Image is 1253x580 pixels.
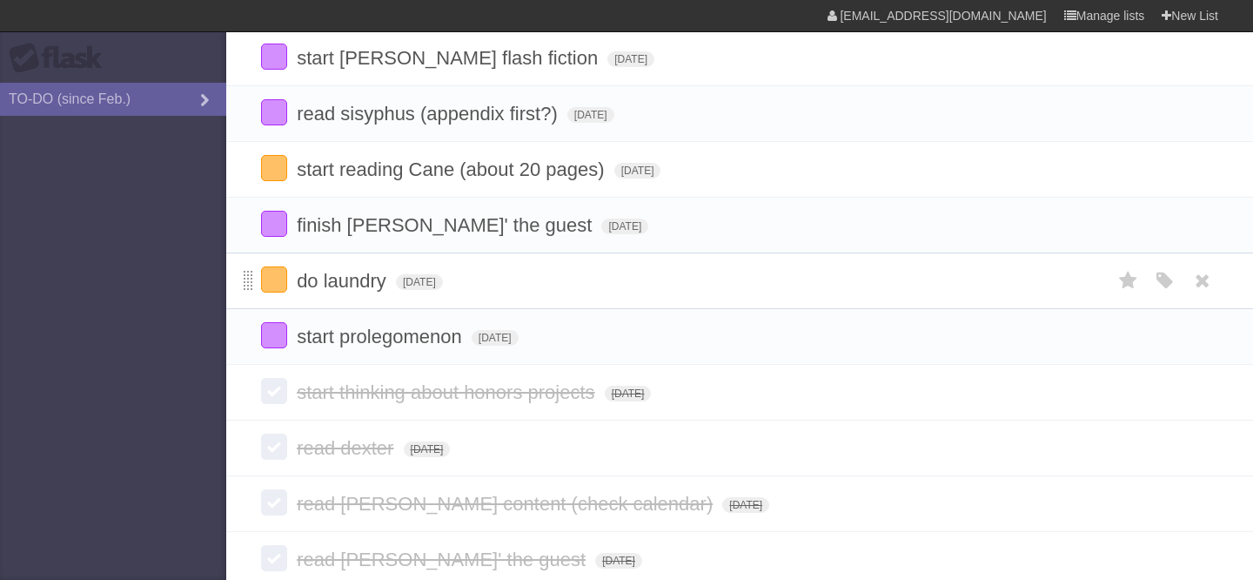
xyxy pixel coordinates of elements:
span: finish [PERSON_NAME]' the guest [297,214,596,236]
span: read dexter [297,437,398,459]
span: [DATE] [404,442,451,457]
label: Done [261,489,287,516]
span: read [PERSON_NAME] content (check calendar) [297,493,717,515]
label: Star task [1112,266,1145,295]
label: Done [261,211,287,237]
span: start [PERSON_NAME] flash fiction [297,47,602,69]
span: do laundry [297,270,391,292]
label: Done [261,322,287,348]
span: read [PERSON_NAME]' the guest [297,549,590,570]
span: [DATE] [614,163,661,179]
span: [DATE] [722,497,769,513]
span: [DATE] [601,219,648,234]
span: [DATE] [567,107,614,123]
label: Done [261,434,287,460]
span: start reading Cane (about 20 pages) [297,158,608,180]
span: [DATE] [605,386,652,401]
span: [DATE] [396,274,443,290]
span: [DATE] [595,553,642,569]
div: Flask [9,43,113,74]
label: Done [261,155,287,181]
span: start prolegomenon [297,326,466,347]
label: Done [261,545,287,571]
label: Done [261,378,287,404]
label: Done [261,44,287,70]
span: [DATE] [607,51,654,67]
span: [DATE] [472,330,519,346]
label: Done [261,99,287,125]
label: Done [261,266,287,293]
span: read sisyphus (appendix first?) [297,103,562,125]
span: start thinking about honors projects [297,381,599,403]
